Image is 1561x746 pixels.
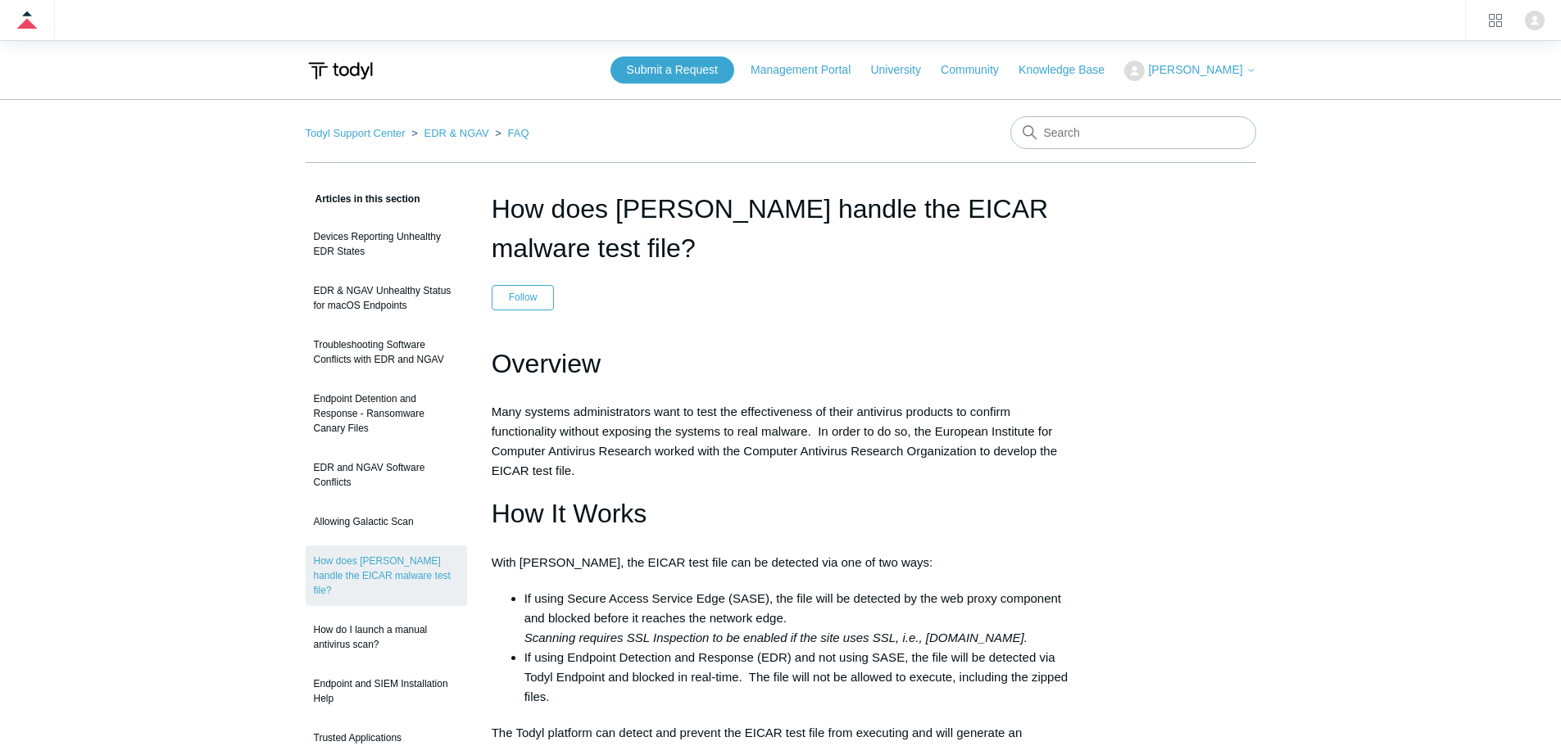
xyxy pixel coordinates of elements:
[306,614,467,660] a: How do I launch a manual antivirus scan?
[306,127,409,139] li: Todyl Support Center
[1124,61,1255,81] button: [PERSON_NAME]
[306,275,467,321] a: EDR & NGAV Unhealthy Status for macOS Endpoints
[492,285,555,310] button: Follow Article
[492,189,1070,268] h1: How does Todyl handle the EICAR malware test file?
[524,589,1070,648] li: If using Secure Access Service Edge (SASE), the file will be detected by the web proxy component ...
[1525,11,1545,30] zd-hc-trigger: Click your profile icon to open the profile menu
[492,127,529,139] li: FAQ
[492,493,1070,535] h1: How It Works
[306,56,375,86] img: Todyl Support Center Help Center home page
[610,57,734,84] a: Submit a Request
[508,127,529,139] a: FAQ
[306,383,467,444] a: Endpoint Detention and Response - Ransomware Canary Files
[306,506,467,537] a: Allowing Galactic Scan
[1019,61,1121,79] a: Knowledge Base
[306,452,467,498] a: EDR and NGAV Software Conflicts
[306,127,406,139] a: Todyl Support Center
[306,193,420,205] span: Articles in this section
[306,221,467,267] a: Devices Reporting Unhealthy EDR States
[941,61,1015,79] a: Community
[1525,11,1545,30] img: user avatar
[492,343,1070,385] h1: Overview
[424,127,488,139] a: EDR & NGAV
[306,545,467,606] a: How does [PERSON_NAME] handle the EICAR malware test file?
[751,61,867,79] a: Management Portal
[408,127,492,139] li: EDR & NGAV
[492,402,1070,481] p: Many systems administrators want to test the effectiveness of their antivirus products to confirm...
[306,668,467,714] a: Endpoint and SIEM Installation Help
[524,648,1070,707] li: If using Endpoint Detection and Response (EDR) and not using SASE, the file will be detected via ...
[524,631,1028,644] em: Scanning requires SSL Inspection to be enabled if the site uses SSL, i.e., [DOMAIN_NAME].
[1010,116,1256,149] input: Search
[492,553,1070,572] p: With [PERSON_NAME], the EICAR test file can be detected via one of two ways:
[870,61,937,79] a: University
[1148,63,1242,76] span: [PERSON_NAME]
[306,329,467,375] a: Troubleshooting Software Conflicts with EDR and NGAV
